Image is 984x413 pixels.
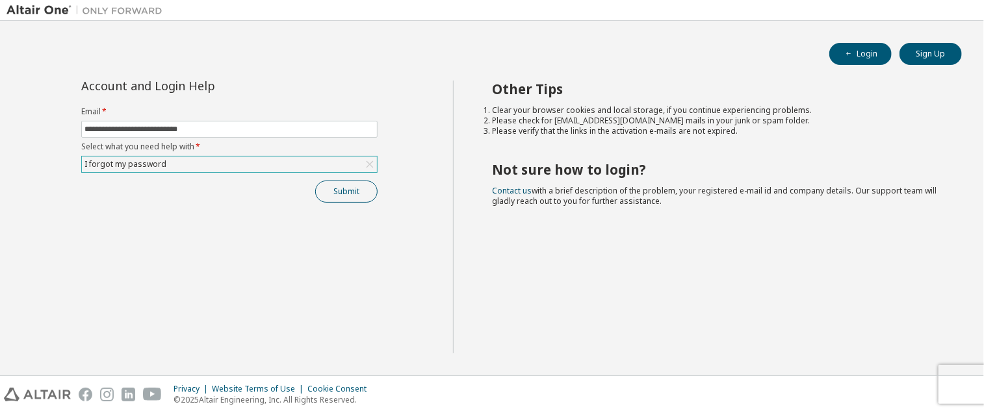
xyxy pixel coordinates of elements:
[493,126,939,136] li: Please verify that the links in the activation e-mails are not expired.
[6,4,169,17] img: Altair One
[174,394,374,405] p: © 2025 Altair Engineering, Inc. All Rights Reserved.
[493,161,939,178] h2: Not sure how to login?
[143,388,162,401] img: youtube.svg
[493,185,532,196] a: Contact us
[81,106,378,117] label: Email
[493,116,939,126] li: Please check for [EMAIL_ADDRESS][DOMAIN_NAME] mails in your junk or spam folder.
[493,81,939,97] h2: Other Tips
[81,142,378,152] label: Select what you need help with
[83,157,168,171] div: I forgot my password
[212,384,307,394] div: Website Terms of Use
[4,388,71,401] img: altair_logo.svg
[79,388,92,401] img: facebook.svg
[174,384,212,394] div: Privacy
[81,81,318,91] div: Account and Login Help
[100,388,114,401] img: instagram.svg
[82,156,377,172] div: I forgot my password
[829,43,892,65] button: Login
[307,384,374,394] div: Cookie Consent
[122,388,135,401] img: linkedin.svg
[315,181,378,203] button: Submit
[493,105,939,116] li: Clear your browser cookies and local storage, if you continue experiencing problems.
[900,43,962,65] button: Sign Up
[493,185,937,206] span: with a brief description of the problem, your registered e-mail id and company details. Our suppo...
